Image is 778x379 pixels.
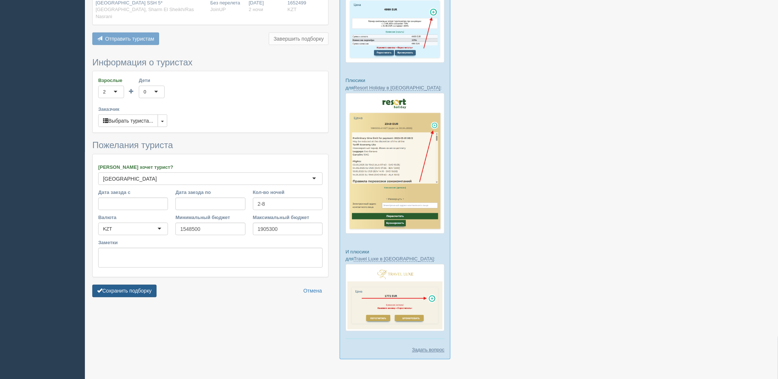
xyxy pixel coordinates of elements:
label: Дата заезда по [175,189,245,196]
label: Дети [139,77,165,84]
p: Плюсики для : [346,77,445,91]
a: Отмена [299,285,327,297]
label: Минимальный бюджет [175,214,245,221]
label: Заказчик [98,106,323,113]
label: Максимальный бюджет [253,214,323,221]
label: [PERSON_NAME] хочет турист? [98,164,323,171]
label: Взрослые [98,77,124,84]
div: 2 [103,88,106,96]
div: KZT [103,225,112,233]
h3: Информация о туристах [92,58,329,67]
span: JoinUP [210,7,226,12]
span: Пожелания туриста [92,140,173,150]
label: Кол-во ночей [253,189,323,196]
span: [GEOGRAPHIC_DATA], Sharm El Sheikh/Ras Nasrani [96,7,194,19]
p: И плюсики для : [346,248,445,262]
button: Отправить туристам [92,33,159,45]
label: Дата заезда с [98,189,168,196]
img: resort-holiday-%D0%BF%D1%96%D0%B4%D0%B1%D1%96%D1%80%D0%BA%D0%B0-%D1%81%D1%80%D0%BC-%D0%B4%D0%BB%D... [346,93,445,234]
span: KZT [288,7,297,12]
div: 0 [144,88,146,96]
div: [GEOGRAPHIC_DATA] [103,175,157,182]
button: Сохранить подборку [92,285,157,297]
span: Отправить туристам [105,36,154,42]
a: Resort Holiday в [GEOGRAPHIC_DATA] [354,85,441,91]
label: Валюта [98,214,168,221]
a: Задать вопрос [412,346,445,354]
button: Завершить подборку [269,33,329,45]
img: travel-luxe-%D0%BF%D0%BE%D0%B4%D0%B1%D0%BE%D1%80%D0%BA%D0%B0-%D1%81%D1%80%D0%BC-%D0%B4%D0%BB%D1%8... [346,264,445,331]
a: Travel Luxe в [GEOGRAPHIC_DATA] [354,256,434,262]
button: Выбрать туриста... [98,115,158,127]
span: 2 ночи [249,7,263,12]
label: Заметки [98,239,323,246]
input: 7-10 или 7,10,14 [253,198,323,210]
